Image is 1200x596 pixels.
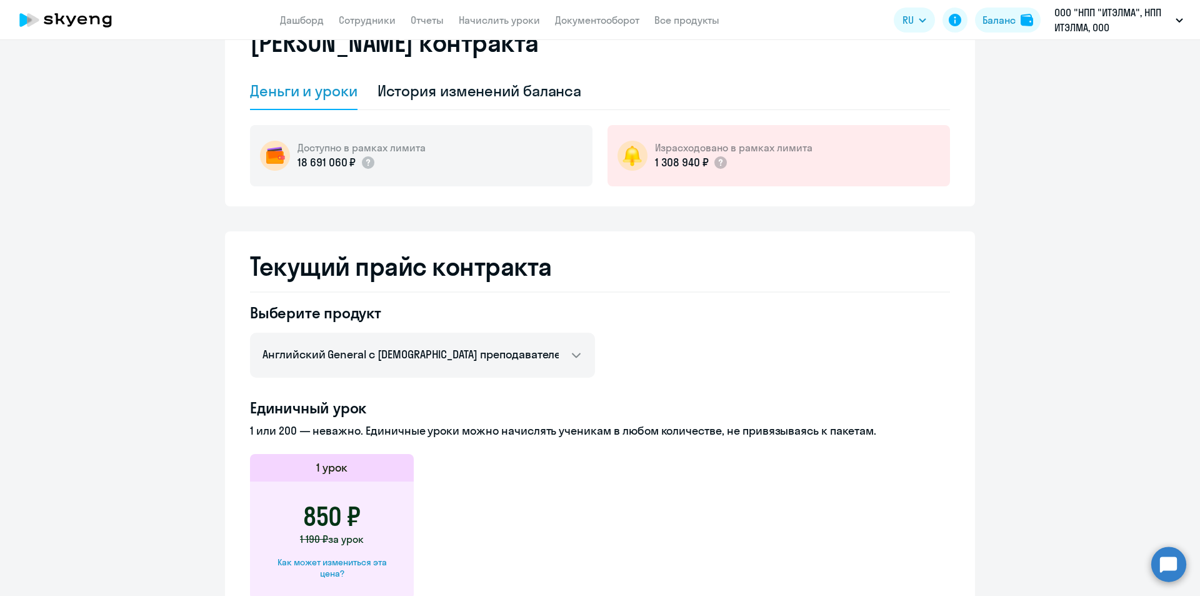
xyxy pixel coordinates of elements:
[250,251,950,281] h2: Текущий прайс контракта
[1054,5,1171,35] p: ООО "НПП "ИТЭЛМА", НПП ИТЭЛМА, ООО
[1048,5,1189,35] button: ООО "НПП "ИТЭЛМА", НПП ИТЭЛМА, ООО
[250,398,950,418] h4: Единичный урок
[250,423,950,439] p: 1 или 200 — неважно. Единичные уроки можно начислять ученикам в любом количестве, не привязываясь...
[250,81,357,101] div: Деньги и уроки
[894,8,935,33] button: RU
[655,141,812,154] h5: Израсходовано в рамках лимита
[654,14,719,26] a: Все продукты
[250,303,595,323] h4: Выберите продукт
[303,502,361,532] h3: 850 ₽
[377,81,582,101] div: История изменений баланса
[617,141,647,171] img: bell-circle.png
[297,141,426,154] h5: Доступно в рамках лимита
[339,14,396,26] a: Сотрудники
[459,14,540,26] a: Начислить уроки
[250,28,539,58] h2: [PERSON_NAME] контракта
[328,533,364,545] span: за урок
[270,557,394,579] div: Как может измениться эта цена?
[982,13,1016,28] div: Баланс
[555,14,639,26] a: Документооборот
[1021,14,1033,26] img: balance
[902,13,914,28] span: RU
[260,141,290,171] img: wallet-circle.png
[297,154,356,171] p: 18 691 060 ₽
[280,14,324,26] a: Дашборд
[411,14,444,26] a: Отчеты
[975,8,1041,33] button: Балансbalance
[655,154,708,171] p: 1 308 940 ₽
[300,533,328,545] span: 1 190 ₽
[316,460,347,476] h5: 1 урок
